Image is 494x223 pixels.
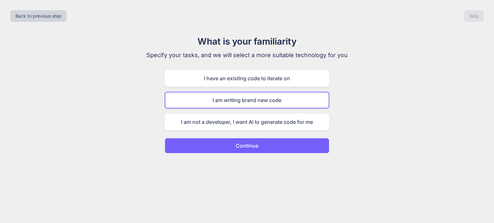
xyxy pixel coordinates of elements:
h1: What is your familiarity [139,35,355,48]
div: I am not a developer, I want AI to generate code for me [165,114,329,130]
button: Continue [165,138,329,153]
button: Back to previous step [10,10,67,22]
p: Continue [236,142,258,150]
p: Specify your tasks, and we will select a more suitable technology for you [139,51,355,60]
div: I have an existing code to iterate on [165,70,329,87]
button: Skip [464,10,484,22]
div: I am writing brand new code [165,92,329,108]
